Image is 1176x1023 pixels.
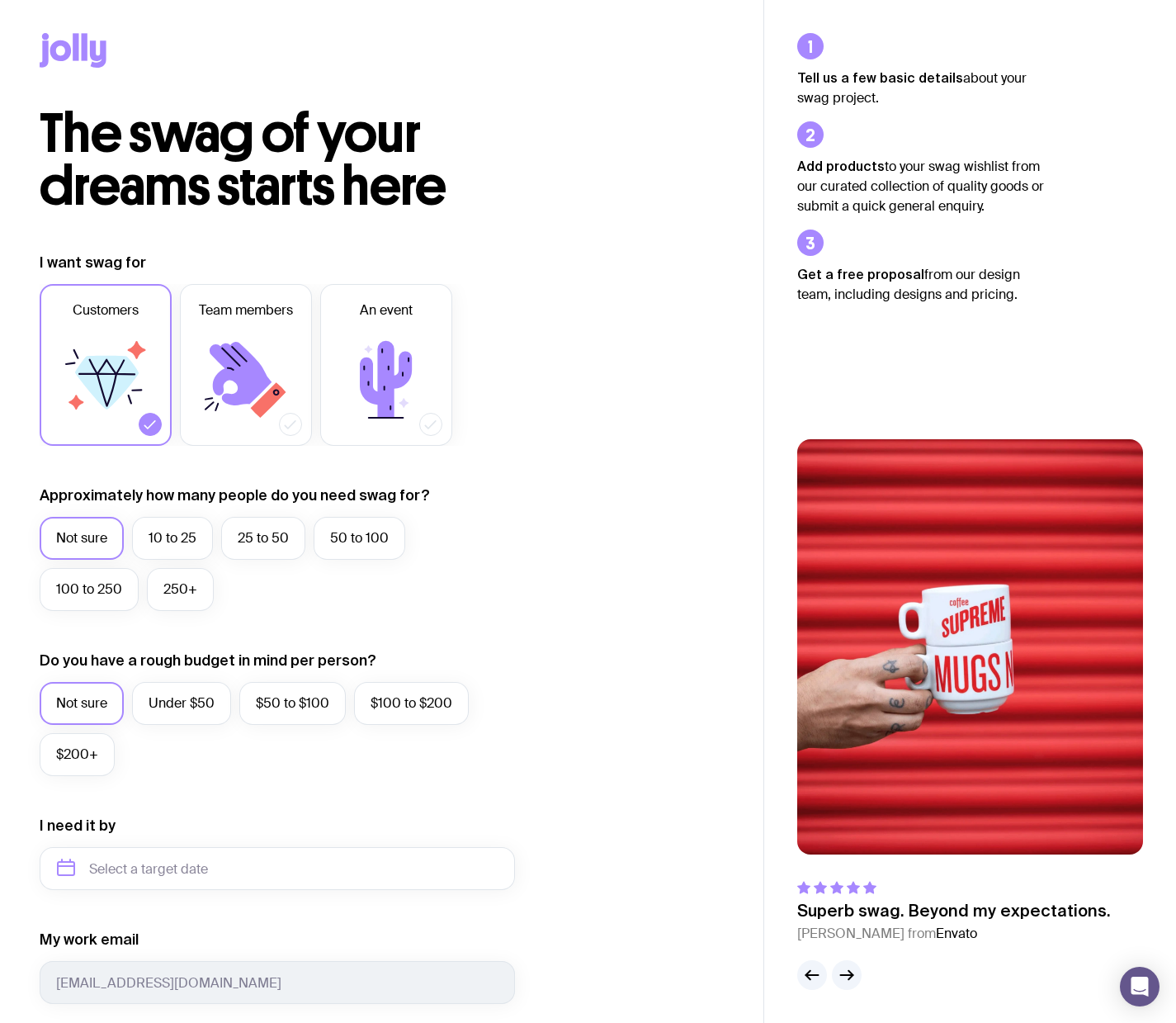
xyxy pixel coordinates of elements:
span: An event [360,301,413,320]
p: to your swag wishlist from our curated collection of quality goods or submit a quick general enqu... [797,156,1045,216]
label: Do you have a rough budget in mind per person? [40,651,376,670]
label: 10 to 25 [132,517,213,560]
strong: Get a free proposal [797,267,924,282]
strong: Add products [797,159,885,173]
label: 25 to 50 [221,517,305,560]
input: Select a target date [40,847,515,890]
p: Superb swag. Beyond my expectations. [797,901,1111,921]
label: 100 to 250 [40,568,139,611]
span: Customers [73,301,139,320]
p: about your swag project. [797,68,1045,108]
label: 50 to 100 [314,517,405,560]
label: Not sure [40,517,124,560]
label: Approximately how many people do you need swag for? [40,485,430,505]
label: $200+ [40,733,115,776]
div: Open Intercom Messenger [1120,967,1159,1006]
label: 250+ [147,568,214,611]
label: $50 to $100 [239,682,346,725]
p: from our design team, including designs and pricing. [797,264,1045,305]
label: I need it by [40,816,116,836]
span: Envato [936,925,977,942]
cite: [PERSON_NAME] from [797,924,1111,944]
span: The swag of your dreams starts here [40,101,446,219]
label: $100 to $200 [354,682,469,725]
label: My work email [40,930,139,950]
label: Not sure [40,682,124,725]
input: you@email.com [40,961,515,1004]
label: Under $50 [132,682,231,725]
span: Team members [199,301,293,320]
label: I want swag for [40,253,146,272]
strong: Tell us a few basic details [797,70,963,85]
